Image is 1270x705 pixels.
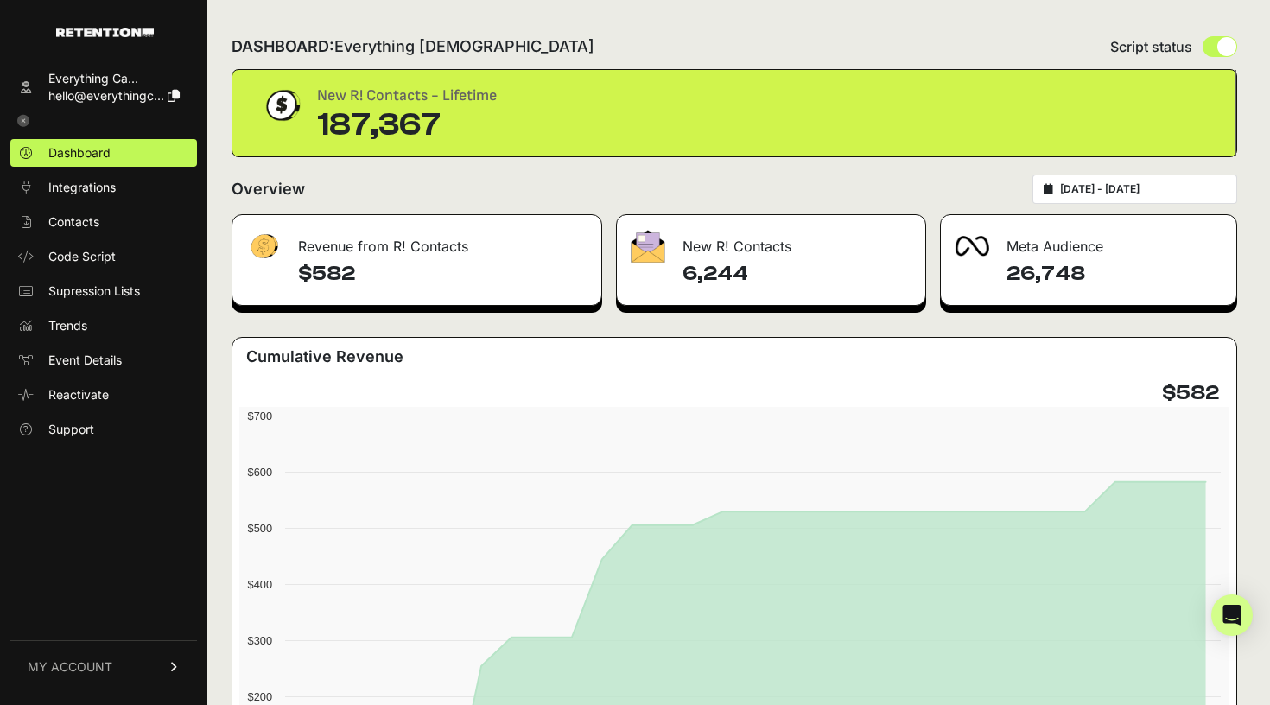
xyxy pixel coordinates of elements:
[317,108,497,143] div: 187,367
[246,230,281,264] img: fa-dollar-13500eef13a19c4ab2b9ed9ad552e47b0d9fc28b02b83b90ba0e00f96d6372e9.png
[248,578,272,591] text: $400
[48,213,99,231] span: Contacts
[317,84,497,108] div: New R! Contacts - Lifetime
[334,37,594,55] span: Everything [DEMOGRAPHIC_DATA]
[10,243,197,270] a: Code Script
[955,236,989,257] img: fa-meta-2f981b61bb99beabf952f7030308934f19ce035c18b003e963880cc3fabeebb7.png
[48,283,140,300] span: Supression Lists
[1162,379,1219,407] h4: $582
[248,410,272,422] text: $700
[248,634,272,647] text: $300
[683,260,911,288] h4: 6,244
[10,416,197,443] a: Support
[48,421,94,438] span: Support
[617,215,924,267] div: New R! Contacts
[48,70,180,87] div: Everything Ca...
[1110,36,1192,57] span: Script status
[28,658,112,676] span: MY ACCOUNT
[10,139,197,167] a: Dashboard
[10,640,197,693] a: MY ACCOUNT
[48,179,116,196] span: Integrations
[232,215,601,267] div: Revenue from R! Contacts
[48,144,111,162] span: Dashboard
[232,177,305,201] h2: Overview
[48,248,116,265] span: Code Script
[10,277,197,305] a: Supression Lists
[246,345,403,369] h3: Cumulative Revenue
[232,35,594,59] h2: DASHBOARD:
[248,522,272,535] text: $500
[10,65,197,110] a: Everything Ca... hello@everythingc...
[48,88,164,103] span: hello@everythingc...
[631,230,665,263] img: fa-envelope-19ae18322b30453b285274b1b8af3d052b27d846a4fbe8435d1a52b978f639a2.png
[298,260,587,288] h4: $582
[48,386,109,403] span: Reactivate
[10,346,197,374] a: Event Details
[56,28,154,37] img: Retention.com
[10,312,197,340] a: Trends
[1006,260,1222,288] h4: 26,748
[941,215,1236,267] div: Meta Audience
[48,317,87,334] span: Trends
[48,352,122,369] span: Event Details
[260,84,303,127] img: dollar-coin-05c43ed7efb7bc0c12610022525b4bbbb207c7efeef5aecc26f025e68dcafac9.png
[1211,594,1253,636] div: Open Intercom Messenger
[10,381,197,409] a: Reactivate
[10,174,197,201] a: Integrations
[248,466,272,479] text: $600
[10,208,197,236] a: Contacts
[248,690,272,703] text: $200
